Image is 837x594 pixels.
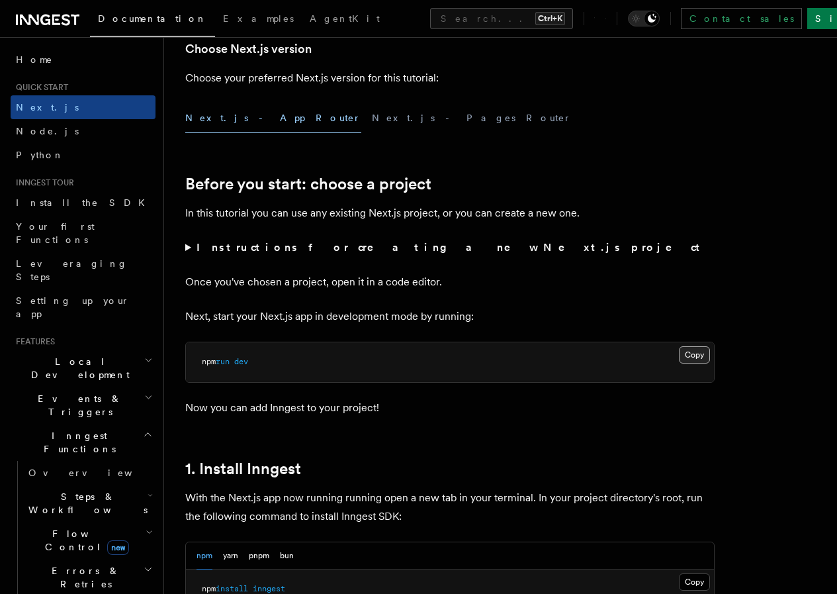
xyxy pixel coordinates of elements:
[202,357,216,366] span: npm
[11,350,155,387] button: Local Development
[16,150,64,160] span: Python
[679,346,710,364] button: Copy
[23,461,155,485] a: Overview
[249,542,269,569] button: pnpm
[11,424,155,461] button: Inngest Functions
[185,69,715,87] p: Choose your preferred Next.js version for this tutorial:
[197,542,212,569] button: npm
[11,48,155,72] a: Home
[185,460,301,478] a: 1. Install Inngest
[16,126,79,136] span: Node.js
[197,241,705,254] strong: Instructions for creating a new Next.js project
[11,355,144,381] span: Local Development
[16,102,79,113] span: Next.js
[280,542,294,569] button: bun
[681,8,802,29] a: Contact sales
[372,103,572,133] button: Next.js - Pages Router
[628,11,660,26] button: Toggle dark mode
[16,258,128,282] span: Leveraging Steps
[23,527,146,554] span: Flow Control
[216,357,230,366] span: run
[90,4,215,37] a: Documentation
[23,490,148,517] span: Steps & Workflows
[11,177,74,188] span: Inngest tour
[216,584,248,593] span: install
[16,295,130,319] span: Setting up your app
[23,564,144,591] span: Errors & Retries
[185,399,715,417] p: Now you can add Inngest to your project!
[11,336,55,347] span: Features
[223,13,294,24] span: Examples
[11,252,155,289] a: Leveraging Steps
[234,357,248,366] span: dev
[98,13,207,24] span: Documentation
[11,191,155,215] a: Install the SDK
[11,82,68,93] span: Quick start
[202,584,216,593] span: npm
[679,573,710,591] button: Copy
[223,542,238,569] button: yarn
[302,4,388,36] a: AgentKit
[535,12,565,25] kbd: Ctrl+K
[185,204,715,223] p: In this tutorial you can use any existing Next.js project, or you can create a new one.
[16,221,95,245] span: Your first Functions
[215,4,302,36] a: Examples
[185,307,715,326] p: Next, start your Next.js app in development mode by running:
[185,40,312,58] a: Choose Next.js version
[185,273,715,291] p: Once you've chosen a project, open it in a code editor.
[23,485,155,522] button: Steps & Workflows
[16,53,53,66] span: Home
[16,197,153,208] span: Install the SDK
[310,13,380,24] span: AgentKit
[23,522,155,559] button: Flow Controlnew
[185,175,431,193] a: Before you start: choose a project
[11,143,155,167] a: Python
[28,468,165,478] span: Overview
[11,289,155,326] a: Setting up your app
[185,489,715,526] p: With the Next.js app now running running open a new tab in your terminal. In your project directo...
[11,119,155,143] a: Node.js
[11,215,155,252] a: Your first Functions
[253,584,285,593] span: inngest
[11,387,155,424] button: Events & Triggers
[11,392,144,419] span: Events & Triggers
[430,8,573,29] button: Search...Ctrl+K
[11,429,143,456] span: Inngest Functions
[107,540,129,555] span: new
[11,95,155,119] a: Next.js
[185,103,361,133] button: Next.js - App Router
[185,238,715,257] summary: Instructions for creating a new Next.js project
